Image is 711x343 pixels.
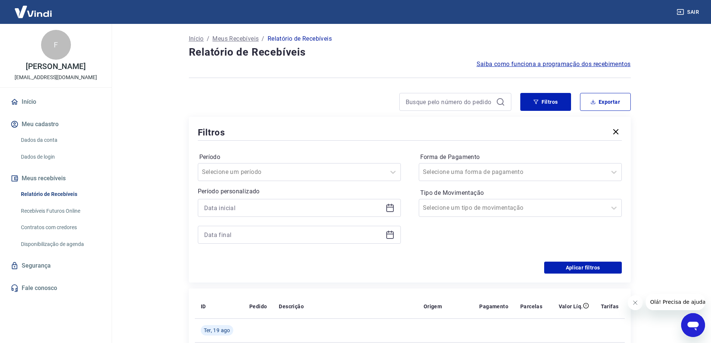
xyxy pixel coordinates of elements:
a: Contratos com credores [18,220,103,235]
label: Tipo de Movimentação [420,188,620,197]
a: Disponibilização de agenda [18,237,103,252]
a: Fale conosco [9,280,103,296]
p: Pagamento [479,303,508,310]
img: Vindi [9,0,57,23]
span: Olá! Precisa de ajuda? [4,5,63,11]
p: / [262,34,264,43]
p: Tarifas [601,303,619,310]
div: F [41,30,71,60]
p: Relatório de Recebíveis [268,34,332,43]
p: ID [201,303,206,310]
p: Parcelas [520,303,542,310]
p: / [207,34,209,43]
p: Origem [424,303,442,310]
iframe: Botão para abrir a janela de mensagens [681,313,705,337]
h4: Relatório de Recebíveis [189,45,631,60]
a: Dados de login [18,149,103,165]
span: Ter, 19 ago [204,327,230,334]
button: Aplicar filtros [544,262,622,274]
p: Pedido [249,303,267,310]
iframe: Mensagem da empresa [646,294,705,310]
a: Meus Recebíveis [212,34,259,43]
a: Início [189,34,204,43]
button: Exportar [580,93,631,111]
p: [EMAIL_ADDRESS][DOMAIN_NAME] [15,74,97,81]
button: Sair [675,5,702,19]
button: Filtros [520,93,571,111]
iframe: Fechar mensagem [628,295,643,310]
label: Forma de Pagamento [420,153,620,162]
a: Relatório de Recebíveis [18,187,103,202]
button: Meu cadastro [9,116,103,132]
p: [PERSON_NAME] [26,63,85,71]
h5: Filtros [198,127,225,138]
a: Recebíveis Futuros Online [18,203,103,219]
input: Busque pelo número do pedido [406,96,493,107]
input: Data final [204,229,383,240]
p: Período personalizado [198,187,401,196]
label: Período [199,153,399,162]
a: Saiba como funciona a programação dos recebimentos [477,60,631,69]
a: Início [9,94,103,110]
input: Data inicial [204,202,383,213]
a: Dados da conta [18,132,103,148]
button: Meus recebíveis [9,170,103,187]
a: Segurança [9,258,103,274]
p: Descrição [279,303,304,310]
p: Valor Líq. [559,303,583,310]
